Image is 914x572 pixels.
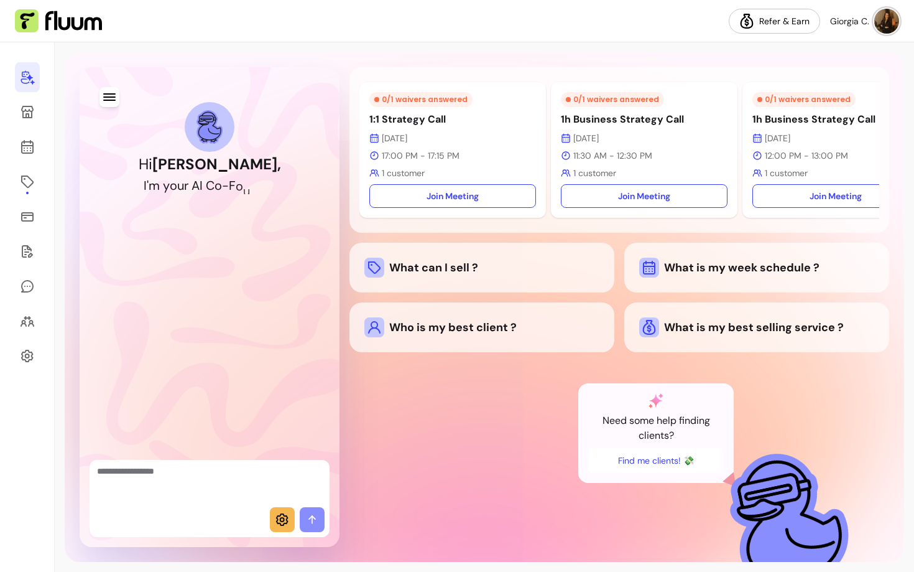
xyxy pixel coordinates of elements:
[163,177,170,194] div: y
[229,177,236,194] div: F
[139,154,281,174] h1: Hi
[15,167,40,197] a: Offerings
[147,177,149,194] div: '
[561,112,727,127] p: 1h Business Strategy Call
[830,15,869,27] span: Giorgia C.
[639,258,874,278] div: What is my week schedule ?
[192,177,200,194] div: A
[144,177,276,194] h2: I'm your AI Co-Founder
[15,62,40,92] a: Home
[561,132,727,144] p: [DATE]
[649,393,663,408] img: AI Co-Founder gradient star
[639,317,874,337] div: What is my best selling service ?
[874,9,899,34] img: avatar
[15,306,40,336] a: Clients
[15,237,40,266] a: Forms
[200,177,203,194] div: I
[222,177,229,194] div: -
[830,9,899,34] button: avatarGiorgia C.
[97,465,322,502] textarea: Ask me anything...
[588,413,724,443] p: Need some help finding clients?
[364,258,599,278] div: What can I sell ?
[369,132,536,144] p: [DATE]
[236,177,243,195] div: o
[15,341,40,371] a: Settings
[15,97,40,127] a: My Page
[170,177,177,194] div: o
[243,182,250,200] div: u
[15,9,102,33] img: Fluum Logo
[561,149,727,162] p: 11:30 AM - 12:30 PM
[196,110,223,143] img: AI Co-Founder avatar
[215,177,222,194] div: o
[184,177,188,194] div: r
[561,184,727,208] a: Join Meeting
[561,92,664,107] div: 0 / 1 waivers answered
[144,177,147,194] div: I
[364,317,599,337] div: Who is my best client ?
[149,177,160,194] div: m
[15,271,40,301] a: My Messages
[152,154,281,174] b: [PERSON_NAME] ,
[729,9,820,34] a: Refer & Earn
[752,92,856,107] div: 0 / 1 waivers answered
[561,167,727,179] p: 1 customer
[369,167,536,179] p: 1 customer
[15,132,40,162] a: Calendar
[369,112,536,127] p: 1:1 Strategy Call
[369,184,536,208] a: Join Meeting
[177,177,184,194] div: u
[15,202,40,232] a: Sales
[369,92,473,107] div: 0 / 1 waivers answered
[369,149,536,162] p: 17:00 PM - 17:15 PM
[588,448,724,473] button: Find me clients! 💸
[206,177,215,194] div: C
